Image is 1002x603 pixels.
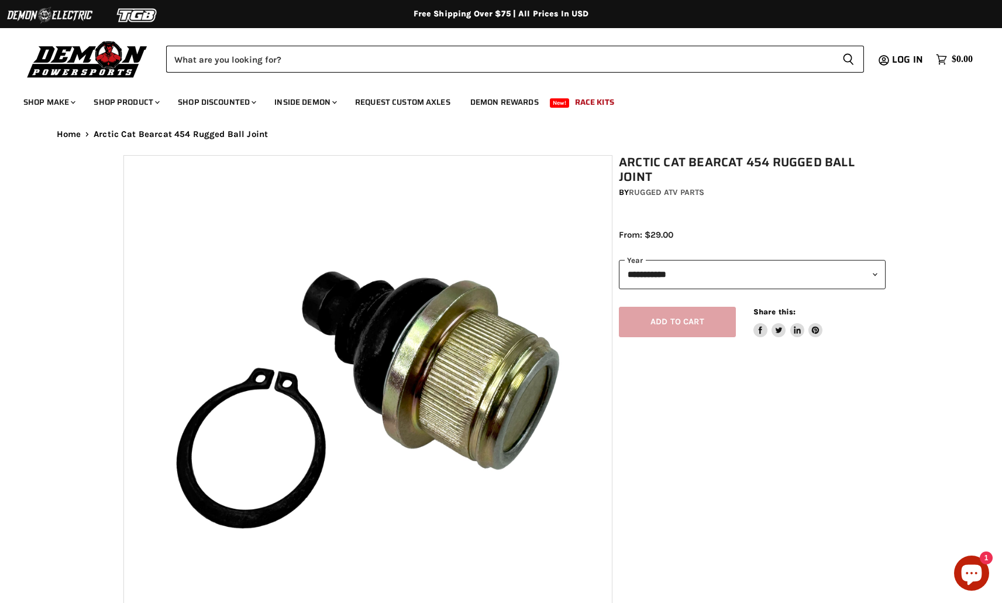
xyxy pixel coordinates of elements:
form: Product [166,46,864,73]
h1: Arctic Cat Bearcat 454 Rugged Ball Joint [619,155,886,184]
span: New! [550,98,570,108]
inbox-online-store-chat: Shopify online store chat [951,556,993,594]
span: Share this: [753,307,796,316]
span: From: $29.00 [619,229,673,240]
span: Log in [892,52,923,67]
a: $0.00 [930,51,979,68]
a: Home [57,129,81,139]
input: Search [166,46,833,73]
ul: Main menu [15,85,970,114]
a: Log in [887,54,930,65]
span: Arctic Cat Bearcat 454 Rugged Ball Joint [94,129,268,139]
a: Race Kits [566,90,623,114]
a: Demon Rewards [462,90,548,114]
a: Shop Product [85,90,167,114]
button: Search [833,46,864,73]
img: Demon Electric Logo 2 [6,4,94,26]
a: Request Custom Axles [346,90,459,114]
select: year [619,260,886,289]
a: Inside Demon [266,90,344,114]
span: $0.00 [952,54,973,65]
aside: Share this: [753,307,823,338]
div: by [619,186,886,199]
a: Rugged ATV Parts [629,187,704,197]
nav: Breadcrumbs [33,129,969,139]
a: Shop Make [15,90,82,114]
img: Demon Powersports [23,38,151,80]
img: TGB Logo 2 [94,4,181,26]
a: Shop Discounted [169,90,263,114]
div: Free Shipping Over $75 | All Prices In USD [33,9,969,19]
